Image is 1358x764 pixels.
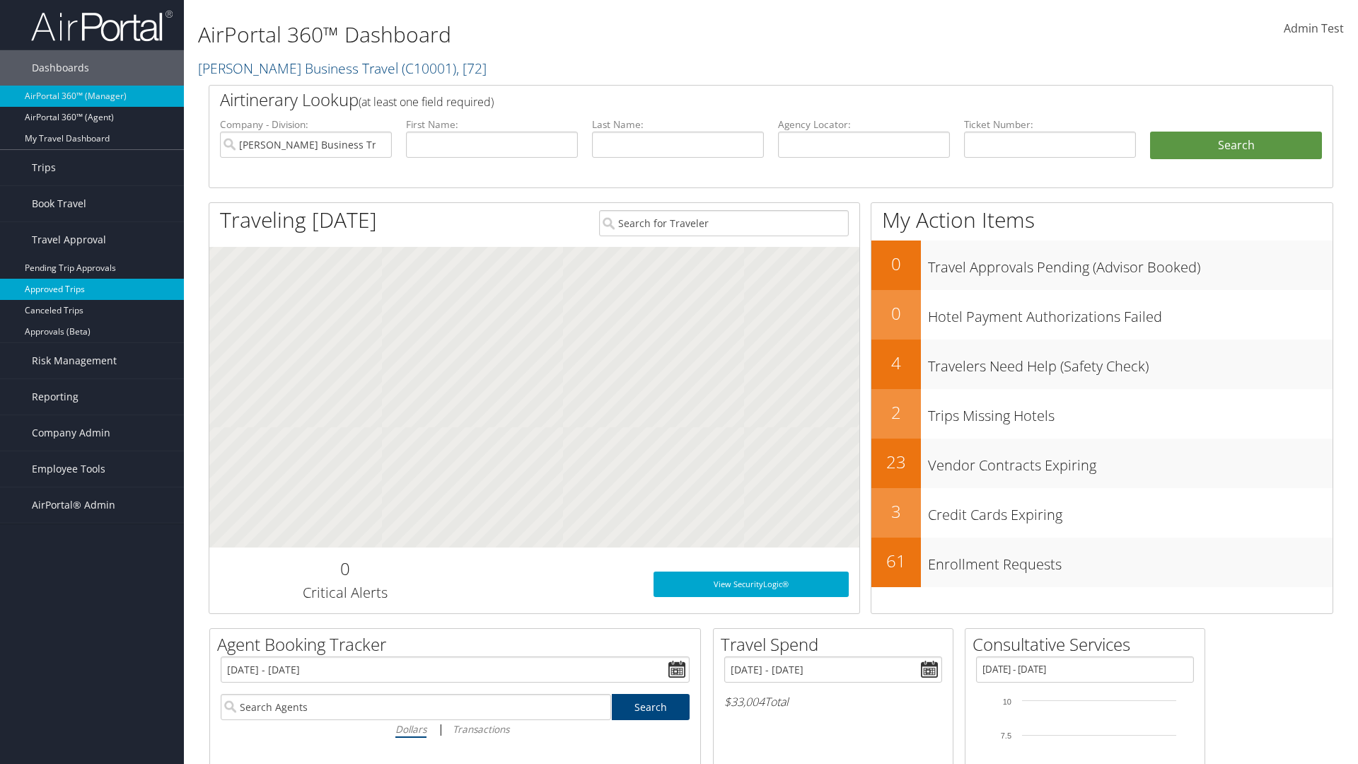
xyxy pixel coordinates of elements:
a: 61Enrollment Requests [871,538,1333,587]
h3: Hotel Payment Authorizations Failed [928,300,1333,327]
h2: Agent Booking Tracker [217,632,700,656]
a: Search [612,694,690,720]
h3: Travelers Need Help (Safety Check) [928,349,1333,376]
a: 23Vendor Contracts Expiring [871,439,1333,488]
h2: Consultative Services [973,632,1205,656]
div: | [221,720,690,738]
label: Ticket Number: [964,117,1136,132]
button: Search [1150,132,1322,160]
img: airportal-logo.png [31,9,173,42]
i: Dollars [395,722,426,736]
h6: Total [724,694,942,710]
h3: Trips Missing Hotels [928,399,1333,426]
a: 2Trips Missing Hotels [871,389,1333,439]
span: Dashboards [32,50,89,86]
h2: 61 [871,549,921,573]
a: 4Travelers Need Help (Safety Check) [871,340,1333,389]
span: , [ 72 ] [456,59,487,78]
h3: Credit Cards Expiring [928,498,1333,525]
span: Admin Test [1284,21,1344,36]
h2: Travel Spend [721,632,953,656]
h2: 2 [871,400,921,424]
h2: 4 [871,351,921,375]
h2: 3 [871,499,921,523]
h3: Enrollment Requests [928,548,1333,574]
input: Search for Traveler [599,210,849,236]
label: First Name: [406,117,578,132]
label: Agency Locator: [778,117,950,132]
a: View SecurityLogic® [654,572,849,597]
span: Risk Management [32,343,117,378]
span: ( C10001 ) [402,59,456,78]
h3: Travel Approvals Pending (Advisor Booked) [928,250,1333,277]
label: Company - Division: [220,117,392,132]
label: Last Name: [592,117,764,132]
h3: Vendor Contracts Expiring [928,448,1333,475]
span: Trips [32,150,56,185]
a: 0Travel Approvals Pending (Advisor Booked) [871,241,1333,290]
a: Admin Test [1284,7,1344,51]
h2: 0 [871,252,921,276]
a: [PERSON_NAME] Business Travel [198,59,487,78]
h2: 0 [871,301,921,325]
h1: My Action Items [871,205,1333,235]
h2: Airtinerary Lookup [220,88,1229,112]
span: Reporting [32,379,79,415]
span: Company Admin [32,415,110,451]
h3: Critical Alerts [220,583,470,603]
span: Book Travel [32,186,86,221]
h1: Traveling [DATE] [220,205,377,235]
tspan: 10 [1003,698,1011,706]
tspan: 7.5 [1001,731,1011,740]
h2: 23 [871,450,921,474]
h2: 0 [220,557,470,581]
input: Search Agents [221,694,611,720]
span: $33,004 [724,694,765,710]
span: AirPortal® Admin [32,487,115,523]
span: Employee Tools [32,451,105,487]
a: 0Hotel Payment Authorizations Failed [871,290,1333,340]
span: (at least one field required) [359,94,494,110]
a: 3Credit Cards Expiring [871,488,1333,538]
h1: AirPortal 360™ Dashboard [198,20,962,50]
i: Transactions [453,722,509,736]
span: Travel Approval [32,222,106,257]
